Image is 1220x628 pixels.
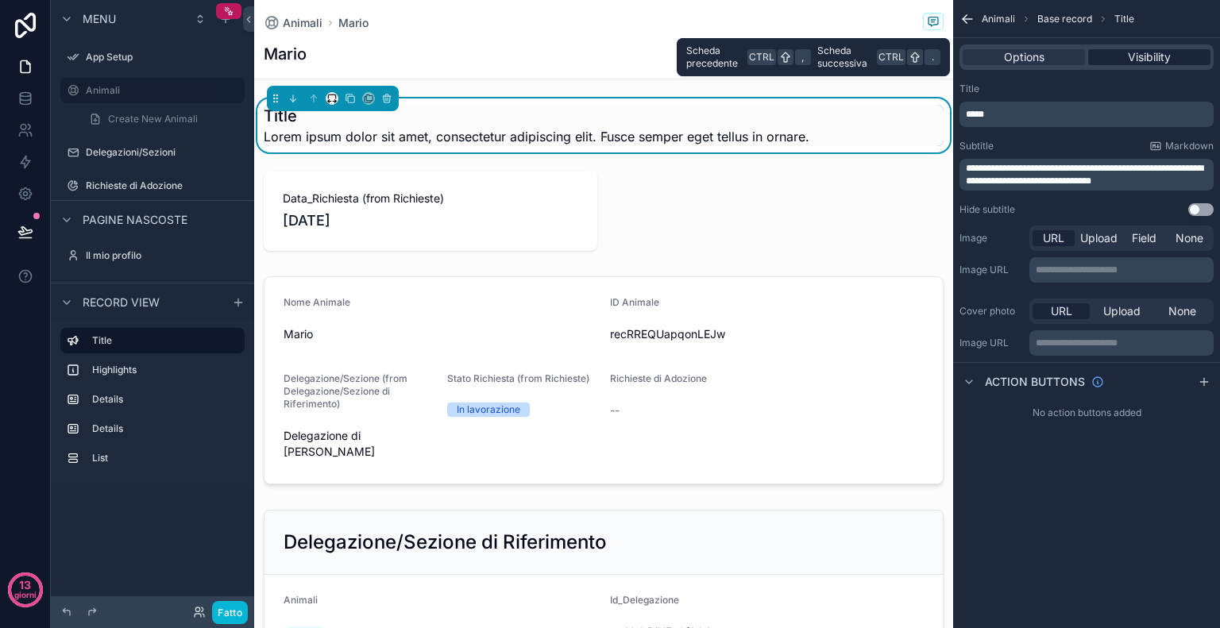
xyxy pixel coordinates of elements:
[959,337,1023,349] label: Image URL
[959,305,1023,318] label: Cover photo
[79,106,245,132] a: Create New Animali
[264,105,809,127] h1: Title
[953,400,1220,426] div: No action buttons added
[92,334,232,347] label: Title
[1168,303,1196,319] span: None
[264,43,307,65] h1: Mario
[959,159,1214,191] div: scrollable content
[92,393,238,406] label: Details
[686,44,738,69] font: Scheda precedente
[60,78,245,103] a: Animali
[959,83,979,95] label: Title
[83,213,187,226] font: Pagine nascoste
[60,140,245,165] a: Delegazioni/Sezioni
[1132,230,1156,246] span: Field
[108,113,198,125] span: Create New Animali
[1029,257,1214,283] div: scrollable content
[1103,303,1141,319] span: Upload
[982,13,1015,25] span: Animali
[51,321,254,487] div: scrollable content
[1114,13,1134,25] span: Title
[92,452,238,464] label: List
[92,422,238,435] label: Details
[83,12,116,25] font: Menu
[86,249,141,261] font: Il mio profilo
[1080,230,1118,246] span: Upload
[19,578,31,591] font: 13
[959,203,1015,216] label: Hide subtitle
[1051,303,1072,319] span: URL
[83,295,160,310] span: Record view
[338,15,369,31] a: Mario
[92,364,238,376] label: Highlights
[60,44,245,70] a: App Setup
[1149,140,1214,152] a: Markdown
[959,140,994,152] label: Subtitle
[932,51,934,63] font: .
[801,51,804,63] font: ,
[1037,13,1092,25] span: Base record
[86,179,183,191] font: Richieste di Adozione
[264,15,322,31] a: Animali
[959,102,1214,127] div: scrollable content
[283,15,322,31] span: Animali
[60,173,245,198] a: Richieste di Adozione
[749,51,774,63] font: Ctrl
[985,374,1085,390] span: Action buttons
[817,44,867,69] font: Scheda successiva
[86,51,241,64] label: App Setup
[264,127,809,146] span: Lorem ipsum dolor sit amet, consectetur adipiscing elit. Fusce semper eget tellus in ornare.
[878,51,904,63] font: Ctrl
[959,232,1023,245] label: Image
[218,607,242,618] font: Fatto
[86,146,176,158] font: Delegazioni/Sezioni
[14,590,37,599] font: giorni
[1004,49,1044,65] span: Options
[1165,140,1214,152] span: Markdown
[212,601,248,624] button: Fatto
[60,243,245,268] a: Il mio profilo
[1176,230,1203,246] span: None
[86,84,235,97] label: Animali
[1128,49,1171,65] span: Visibility
[1043,230,1064,246] span: URL
[1029,330,1214,356] div: scrollable content
[959,264,1023,276] label: Image URL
